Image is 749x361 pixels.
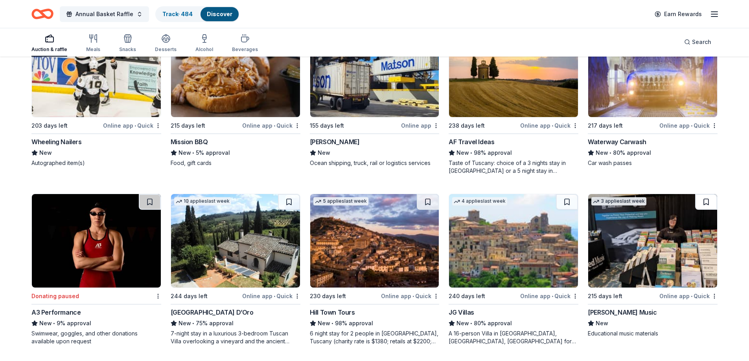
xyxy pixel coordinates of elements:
a: Image for Wheeling NailersLocal203 days leftOnline app•QuickWheeling NailersNewAutographed item(s) [31,23,161,167]
a: Image for Villa Sogni D’Oro10 applieslast week244 days leftOnline app•Quick[GEOGRAPHIC_DATA] D’Or... [171,194,300,345]
span: • [691,293,692,299]
span: • [471,150,473,156]
div: Swimwear, goggles, and other donations available upon request [31,330,161,345]
img: Image for A3 Performance [32,194,161,288]
div: Alcohol [195,46,213,53]
span: • [471,320,473,326]
button: Desserts [155,31,177,57]
span: New [179,319,191,328]
span: • [274,293,275,299]
div: Online app Quick [520,121,578,130]
img: Image for Matson [310,24,439,117]
div: Car wash passes [588,159,718,167]
div: Online app Quick [659,291,718,301]
div: 215 days left [588,291,622,301]
img: Image for Waterway Carwash [588,24,717,117]
div: Online app Quick [659,121,718,130]
button: Alcohol [195,31,213,57]
img: Image for Alfred Music [588,194,717,288]
button: Beverages [232,31,258,57]
a: Image for A3 PerformanceDonating pausedA3 PerformanceNew•9% approvalSwimwear, goggles, and other ... [31,194,161,345]
div: 3 applies last week [591,197,646,205]
a: Image for Hill Town Tours 5 applieslast week230 days leftOnline app•QuickHill Town ToursNew•98% a... [310,194,440,345]
div: 238 days left [449,121,485,130]
div: 9% approval [31,319,161,328]
div: Educational music materials [588,330,718,337]
img: Image for JG Villas [449,194,578,288]
a: Image for AF Travel Ideas14 applieslast week238 days leftOnline app•QuickAF Travel IdeasNew•98% a... [449,23,578,175]
span: • [274,123,275,129]
div: Desserts [155,46,177,53]
div: 215 days left [171,121,205,130]
div: 244 days left [171,291,208,301]
button: Annual Basket Raffle [60,6,149,22]
div: Taste of Tuscany: choice of a 3 nights stay in [GEOGRAPHIC_DATA] or a 5 night stay in [GEOGRAPHIC... [449,159,578,175]
div: Autographed item(s) [31,159,161,167]
div: 75% approval [171,319,300,328]
a: Image for Mission BBQ5 applieslast week215 days leftOnline app•QuickMission BBQNew•5% approvalFoo... [171,23,300,167]
div: Online app Quick [242,291,300,301]
div: Online app [401,121,439,130]
span: • [691,123,692,129]
span: • [331,320,333,326]
span: New [179,148,191,158]
div: 5% approval [171,148,300,158]
div: 5 applies last week [313,197,368,205]
div: 7-night stay in a luxurious 3-bedroom Tuscan Villa overlooking a vineyard and the ancient walled ... [171,330,300,345]
button: Track· 484Discover [155,6,239,22]
div: 80% approval [449,319,578,328]
div: Mission BBQ [171,137,208,147]
div: 230 days left [310,291,346,301]
span: • [552,293,553,299]
span: New [39,148,52,158]
span: • [134,123,136,129]
span: • [192,320,194,326]
a: Image for Alfred Music3 applieslast week215 days leftOnline app•Quick[PERSON_NAME] MusicNewEducat... [588,194,718,337]
span: • [53,320,55,326]
img: Image for AF Travel Ideas [449,24,578,117]
span: • [552,123,553,129]
span: New [318,148,330,158]
div: 240 days left [449,291,485,301]
span: • [412,293,414,299]
button: Meals [86,31,100,57]
span: Search [692,37,711,47]
a: Home [31,5,53,23]
div: 10 applies last week [174,197,231,205]
div: 217 days left [588,121,623,130]
button: Snacks [119,31,136,57]
span: • [610,150,612,156]
img: Image for Wheeling Nailers [32,24,161,117]
a: Discover [207,11,232,17]
div: 4 applies last week [452,197,507,205]
span: New [596,319,608,328]
div: Food, gift cards [171,159,300,167]
a: Earn Rewards [650,7,707,21]
img: Image for Mission BBQ [171,24,300,117]
div: A 16-person Villa in [GEOGRAPHIC_DATA], [GEOGRAPHIC_DATA], [GEOGRAPHIC_DATA] for 7days/6nights (R... [449,330,578,345]
div: Online app Quick [381,291,439,301]
img: Image for Villa Sogni D’Oro [171,194,300,288]
span: New [318,319,330,328]
a: Image for Waterway Carwash1 applylast week217 days leftOnline app•QuickWaterway CarwashNew•80% ap... [588,23,718,167]
div: Wheeling Nailers [31,137,82,147]
button: Auction & raffle [31,31,67,57]
button: Search [678,34,718,50]
span: Annual Basket Raffle [75,9,133,19]
div: Meals [86,46,100,53]
span: New [596,148,608,158]
div: 98% approval [449,148,578,158]
div: Online app Quick [103,121,161,130]
div: A3 Performance [31,308,81,317]
div: 203 days left [31,121,68,130]
div: 98% approval [310,319,440,328]
div: Hill Town Tours [310,308,355,317]
div: Online app Quick [242,121,300,130]
div: [PERSON_NAME] [310,137,360,147]
span: • [192,150,194,156]
div: Beverages [232,46,258,53]
div: 80% approval [588,148,718,158]
div: JG Villas [449,308,474,317]
div: [PERSON_NAME] Music [588,308,657,317]
span: New [456,148,469,158]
